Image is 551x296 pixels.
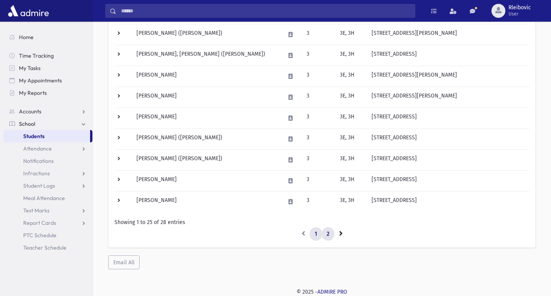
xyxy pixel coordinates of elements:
[367,45,529,66] td: [STREET_ADDRESS]
[23,195,65,202] span: Meal Attendance
[335,87,367,108] td: 3E, 3H
[23,170,50,177] span: Infractions
[19,108,41,115] span: Accounts
[19,120,35,127] span: School
[367,87,529,108] td: [STREET_ADDRESS][PERSON_NAME]
[367,66,529,87] td: [STREET_ADDRESS][PERSON_NAME]
[302,87,335,108] td: 3
[335,45,367,66] td: 3E, 3H
[335,170,367,191] td: 3E, 3H
[3,142,92,155] a: Attendance
[302,108,335,128] td: 3
[335,191,367,212] td: 3E, 3H
[335,66,367,87] td: 3E, 3H
[317,289,347,295] a: ADMIRE PRO
[3,62,92,74] a: My Tasks
[367,170,529,191] td: [STREET_ADDRESS]
[3,155,92,167] a: Notifications
[335,128,367,149] td: 3E, 3H
[3,229,92,241] a: PTC Schedule
[302,170,335,191] td: 3
[302,45,335,66] td: 3
[3,217,92,229] a: Report Cards
[302,128,335,149] td: 3
[132,149,280,170] td: [PERSON_NAME] ([PERSON_NAME])
[6,3,51,19] img: AdmirePro
[322,227,334,241] a: 2
[335,149,367,170] td: 3E, 3H
[302,149,335,170] td: 3
[3,167,92,180] a: Infractions
[335,108,367,128] td: 3E, 3H
[114,218,529,226] div: Showing 1 to 25 of 28 entries
[19,65,41,72] span: My Tasks
[132,66,280,87] td: [PERSON_NAME]
[19,77,62,84] span: My Appointments
[132,87,280,108] td: [PERSON_NAME]
[23,207,49,214] span: Test Marks
[132,24,280,45] td: [PERSON_NAME] ([PERSON_NAME])
[3,241,92,254] a: Teacher Schedule
[19,52,54,59] span: Time Tracking
[3,118,92,130] a: School
[23,133,44,140] span: Students
[116,4,415,18] input: Search
[19,89,47,96] span: My Reports
[367,128,529,149] td: [STREET_ADDRESS]
[3,31,92,43] a: Home
[23,244,67,251] span: Teacher Schedule
[23,182,55,189] span: Student Logs
[23,219,56,226] span: Report Cards
[132,45,280,66] td: [PERSON_NAME], [PERSON_NAME] ([PERSON_NAME])
[3,192,92,204] a: Meal Attendance
[23,145,52,152] span: Attendance
[3,204,92,217] a: Test Marks
[23,232,56,239] span: PTC Schedule
[3,50,92,62] a: Time Tracking
[19,34,34,41] span: Home
[302,191,335,212] td: 3
[3,74,92,87] a: My Appointments
[3,130,90,142] a: Students
[302,66,335,87] td: 3
[132,108,280,128] td: [PERSON_NAME]
[132,170,280,191] td: [PERSON_NAME]
[132,191,280,212] td: [PERSON_NAME]
[132,128,280,149] td: [PERSON_NAME] ([PERSON_NAME])
[367,24,529,45] td: [STREET_ADDRESS][PERSON_NAME]
[367,191,529,212] td: [STREET_ADDRESS]
[3,105,92,118] a: Accounts
[508,5,531,11] span: Rleibovic
[108,255,140,269] button: Email All
[367,149,529,170] td: [STREET_ADDRESS]
[508,11,531,17] span: User
[3,87,92,99] a: My Reports
[302,24,335,45] td: 3
[335,24,367,45] td: 3E, 3H
[310,227,322,241] a: 1
[367,108,529,128] td: [STREET_ADDRESS]
[23,157,54,164] span: Notifications
[105,288,539,296] div: © 2025 -
[3,180,92,192] a: Student Logs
